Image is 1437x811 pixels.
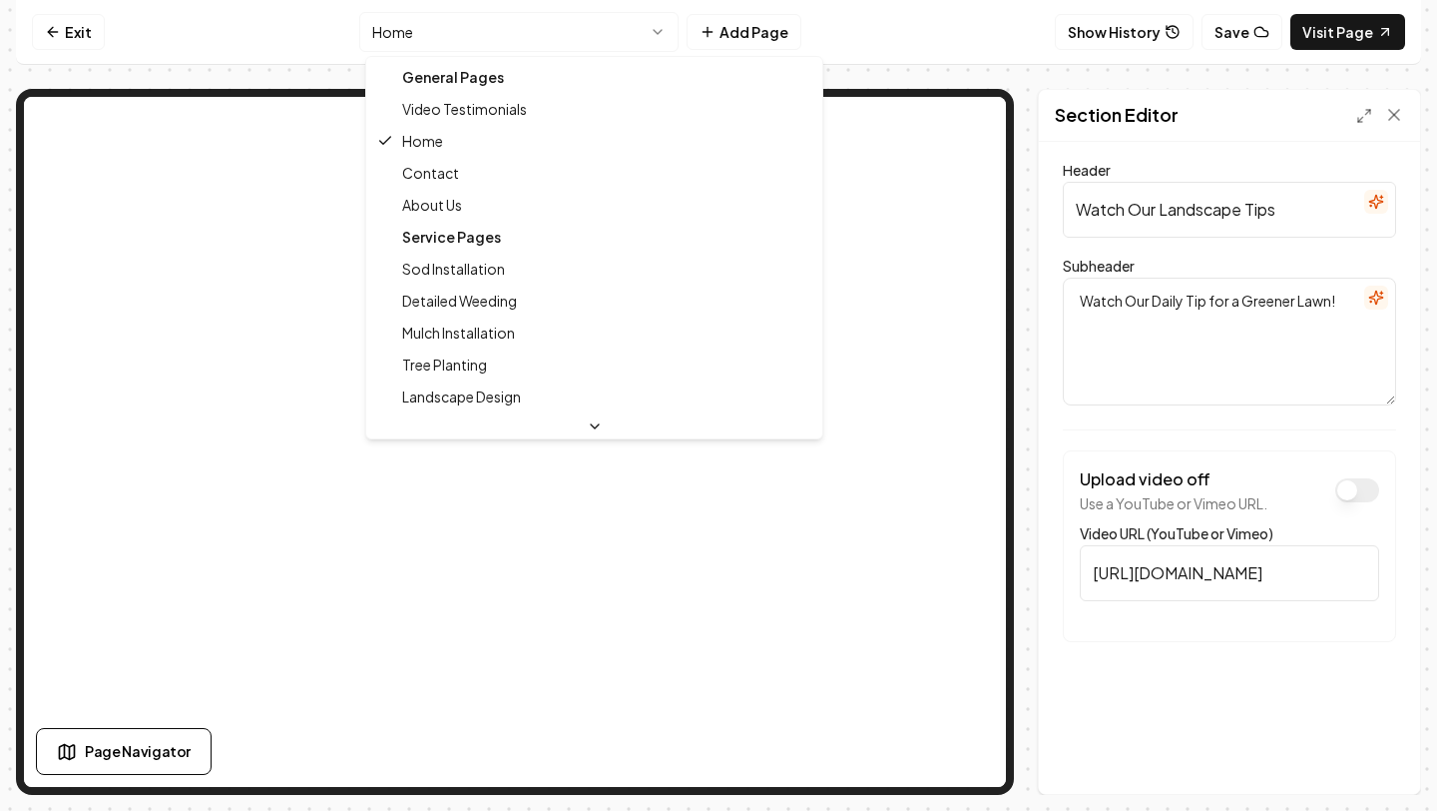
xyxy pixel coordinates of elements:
div: General Pages [370,61,818,93]
span: Detailed Weeding [402,291,517,311]
span: Sod Installation [402,259,505,279]
div: Service Pages [370,221,818,253]
span: Contact [402,163,459,183]
span: Video Testimonials [402,99,527,119]
span: Landscape Design [402,387,521,406]
span: About Us [402,195,462,215]
span: Mulch Installation [402,323,515,343]
span: Tree Planting [402,355,487,375]
span: Home [402,131,443,151]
